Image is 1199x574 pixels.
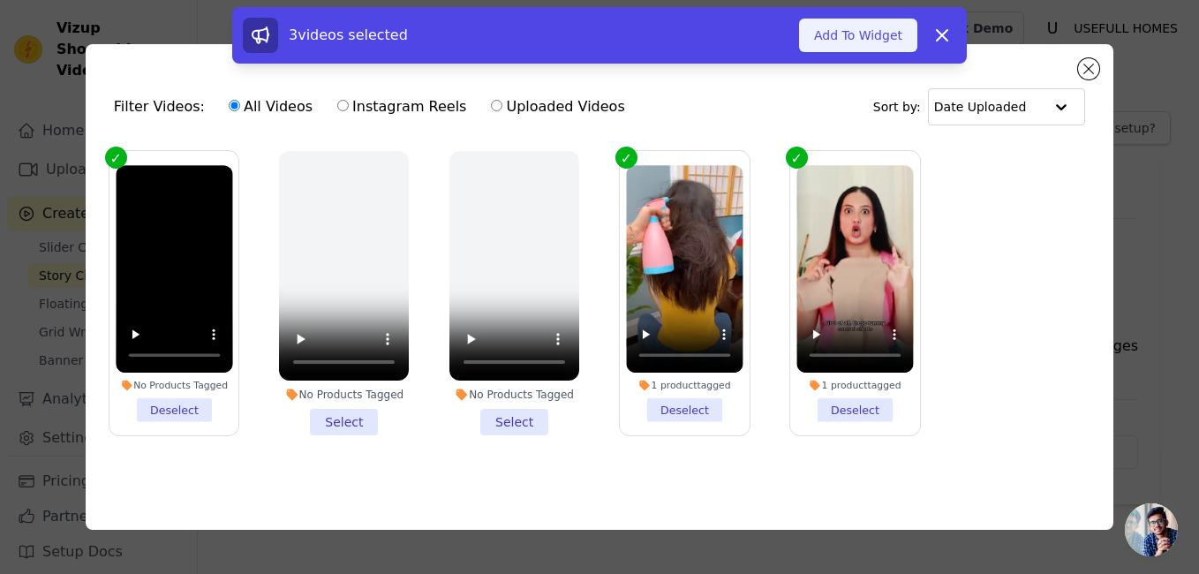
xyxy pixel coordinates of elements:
label: Uploaded Videos [490,95,625,118]
span: 3 videos selected [289,26,408,43]
div: No Products Tagged [116,379,232,391]
div: 1 product tagged [796,379,913,391]
label: Instagram Reels [336,95,467,118]
div: Sort by: [873,88,1086,125]
div: Filter Videos: [114,87,635,127]
a: Open chat [1125,503,1178,556]
button: Add To Widget [799,19,917,52]
div: No Products Tagged [449,388,579,402]
label: All Videos [228,95,313,118]
div: No Products Tagged [279,388,409,402]
div: 1 product tagged [626,379,743,391]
